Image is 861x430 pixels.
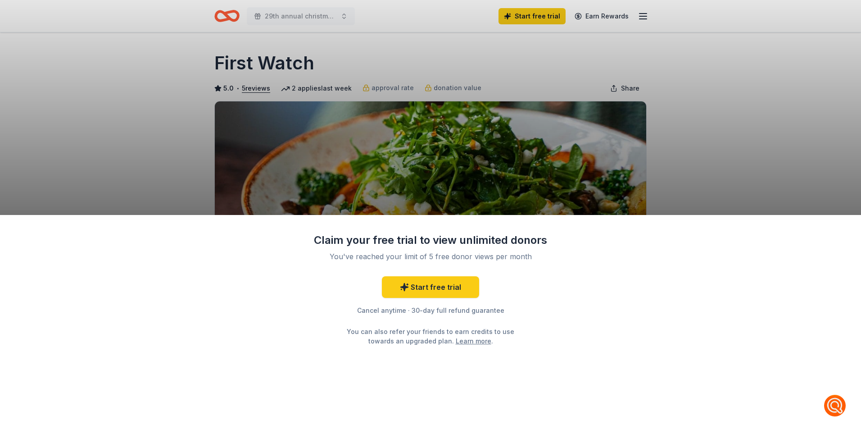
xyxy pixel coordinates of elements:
[456,336,491,346] a: Learn more
[313,305,548,316] div: Cancel anytime · 30-day full refund guarantee
[324,251,537,262] div: You've reached your limit of 5 free donor views per month
[382,276,479,298] a: Start free trial
[313,233,548,247] div: Claim your free trial to view unlimited donors
[339,327,522,346] div: You can also refer your friends to earn credits to use towards an upgraded plan. .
